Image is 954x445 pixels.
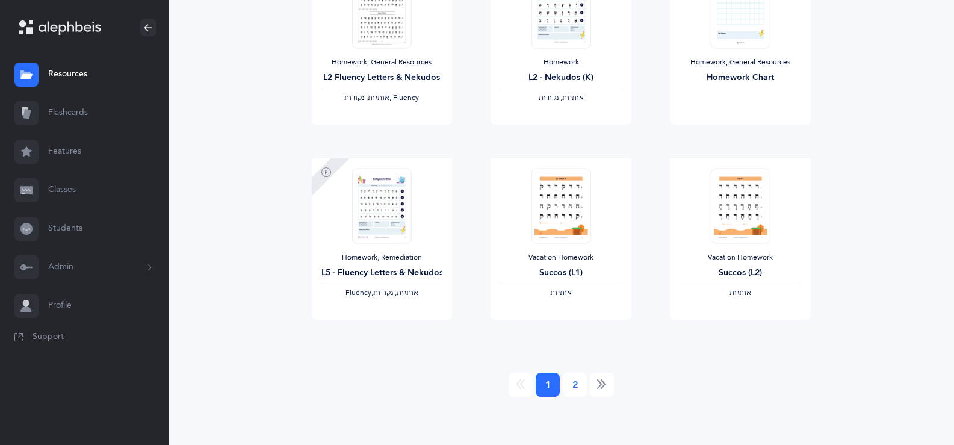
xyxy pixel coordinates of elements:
[500,253,622,263] div: Vacation Homework
[539,93,584,102] span: ‫אותיות, נקודות‬
[729,288,751,297] span: ‫אותיות‬
[500,58,622,67] div: Homework
[550,288,572,297] span: ‫אותיות‬
[321,253,443,263] div: Homework, Remediation
[345,288,373,297] span: Fluency,
[500,72,622,84] div: L2 - Nekudos (K)
[373,288,418,297] span: ‫אותיות, נקודות‬
[321,267,443,279] div: L5 - Fluency Letters & Nekudos
[531,168,590,243] img: Sukkos-L1_EN_thumbnail_1736828900.png
[344,93,389,102] span: ‫אותיות, נקודות‬
[680,72,801,84] div: Homework Chart
[500,267,622,279] div: Succos (L1)
[33,331,64,343] span: Support
[536,373,560,397] a: 1
[711,168,770,243] img: Sukkos-L2_EN_thumbnail_1630360875.png
[352,168,411,243] img: RemediationHomework-L5-Fluency_EN_thumbnail_1724336525.png
[563,373,587,397] a: 2
[321,58,443,67] div: Homework, General Resources
[680,253,801,263] div: Vacation Homework
[590,373,614,397] a: Next
[680,267,801,279] div: Succos (L2)
[321,93,443,103] div: , Fluency
[321,72,443,84] div: L2 Fluency Letters & Nekudos
[680,58,801,67] div: Homework, General Resources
